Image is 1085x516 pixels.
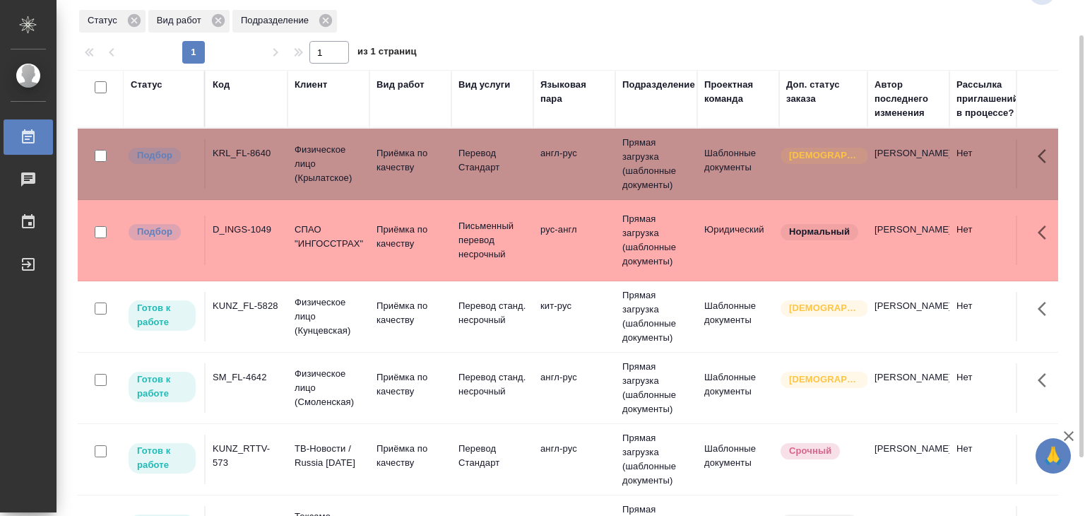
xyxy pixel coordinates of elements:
[533,363,615,413] td: англ-рус
[786,78,860,106] div: Доп. статус заказа
[213,299,280,313] div: KUNZ_FL-5828
[88,13,122,28] p: Статус
[697,435,779,484] td: Шаблонные документы
[127,223,197,242] div: Можно подбирать исполнителей
[949,216,1031,265] td: Нет
[1041,441,1065,471] span: 🙏
[377,370,444,399] p: Приёмка по качеству
[615,424,697,495] td: Прямая загрузка (шаблонные документы)
[295,223,362,251] p: СПАО "ИНГОССТРАХ"
[622,78,695,92] div: Подразделение
[137,444,187,472] p: Готов к работе
[1029,363,1063,397] button: Здесь прячутся важные кнопки
[789,148,860,163] p: [DEMOGRAPHIC_DATA]
[213,442,280,470] div: KUNZ_RTTV-573
[213,78,230,92] div: Код
[377,299,444,327] p: Приёмка по качеству
[232,10,337,33] div: Подразделение
[867,292,949,341] td: [PERSON_NAME]
[458,219,526,262] p: Письменный перевод несрочный
[1029,216,1063,250] button: Здесь прячутся важные кнопки
[867,435,949,484] td: [PERSON_NAME]
[867,139,949,189] td: [PERSON_NAME]
[697,363,779,413] td: Шаблонные документы
[867,363,949,413] td: [PERSON_NAME]
[540,78,608,106] div: Языковая пара
[1029,435,1063,469] button: Здесь прячутся важные кнопки
[131,78,162,92] div: Статус
[377,146,444,175] p: Приёмка по качеству
[137,148,172,163] p: Подбор
[704,78,772,106] div: Проектная команда
[1029,292,1063,326] button: Здесь прячутся важные кнопки
[458,442,526,470] p: Перевод Стандарт
[949,292,1031,341] td: Нет
[137,225,172,239] p: Подбор
[949,139,1031,189] td: Нет
[458,299,526,327] p: Перевод станд. несрочный
[789,301,860,315] p: [DEMOGRAPHIC_DATA]
[533,435,615,484] td: англ-рус
[295,367,362,409] p: Физическое лицо (Смоленская)
[615,281,697,352] td: Прямая загрузка (шаблонные документы)
[615,129,697,199] td: Прямая загрузка (шаблонные документы)
[458,146,526,175] p: Перевод Стандарт
[1036,438,1071,474] button: 🙏
[137,301,187,329] p: Готов к работе
[533,292,615,341] td: кит-рус
[127,442,197,475] div: Исполнитель может приступить к работе
[295,295,362,338] p: Физическое лицо (Кунцевская)
[458,370,526,399] p: Перевод станд. несрочный
[533,216,615,265] td: рус-англ
[697,292,779,341] td: Шаблонные документы
[789,444,831,458] p: Срочный
[213,370,280,385] div: SM_FL-4642
[867,216,949,265] td: [PERSON_NAME]
[148,10,230,33] div: Вид работ
[533,139,615,189] td: англ-рус
[357,43,417,64] span: из 1 страниц
[789,373,860,387] p: [DEMOGRAPHIC_DATA]
[127,370,197,404] div: Исполнитель может приступить к работе
[295,442,362,470] p: ТВ-Новости / Russia [DATE]
[377,78,425,92] div: Вид работ
[127,299,197,332] div: Исполнитель может приступить к работе
[377,223,444,251] p: Приёмка по качеству
[157,13,206,28] p: Вид работ
[615,205,697,276] td: Прямая загрузка (шаблонные документы)
[213,146,280,160] div: KRL_FL-8640
[615,353,697,423] td: Прямая загрузка (шаблонные документы)
[79,10,146,33] div: Статус
[697,139,779,189] td: Шаблонные документы
[949,363,1031,413] td: Нет
[127,146,197,165] div: Можно подбирать исполнителей
[949,435,1031,484] td: Нет
[458,78,511,92] div: Вид услуги
[789,225,850,239] p: Нормальный
[295,78,327,92] div: Клиент
[241,13,314,28] p: Подразделение
[137,373,187,401] p: Готов к работе
[377,442,444,470] p: Приёмка по качеству
[213,223,280,237] div: D_INGS-1049
[874,78,942,120] div: Автор последнего изменения
[1029,139,1063,173] button: Здесь прячутся важные кнопки
[956,78,1024,120] div: Рассылка приглашений в процессе?
[295,143,362,185] p: Физическое лицо (Крылатское)
[697,216,779,265] td: Юридический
